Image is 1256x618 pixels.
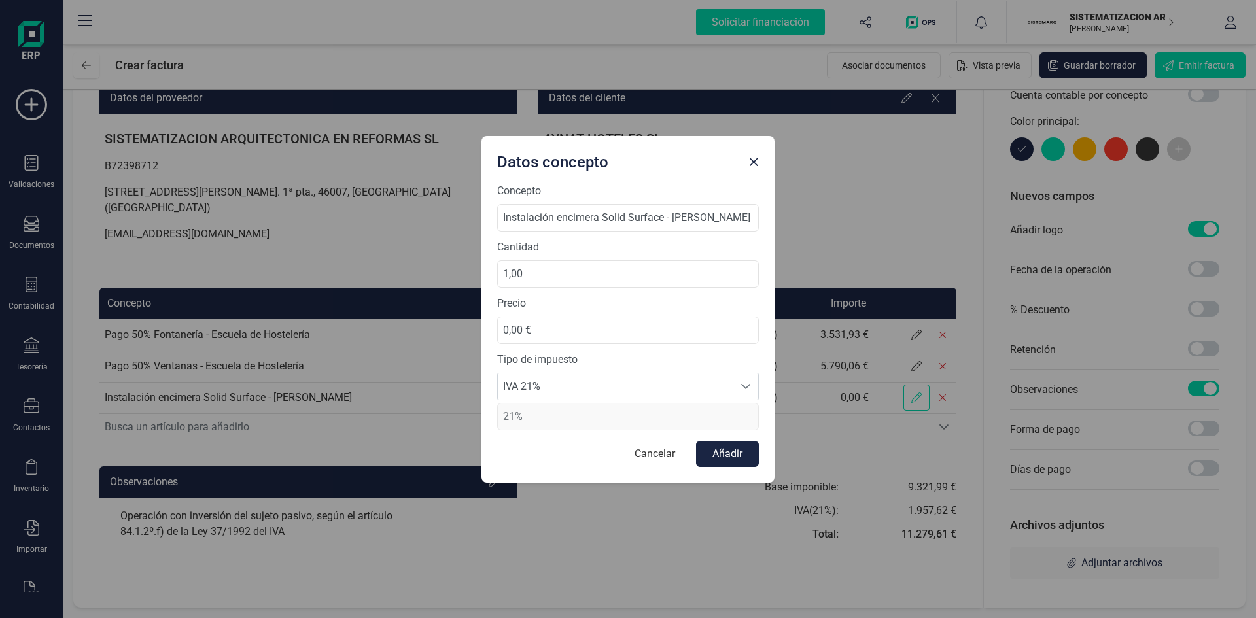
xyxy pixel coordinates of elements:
[497,239,759,255] label: Cantidad
[492,146,743,173] div: Datos concepto
[497,183,759,199] label: Concepto
[498,373,733,400] span: IVA 21%
[497,296,759,311] label: Precio
[497,352,759,368] label: Tipo de impuesto
[743,152,764,173] button: Close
